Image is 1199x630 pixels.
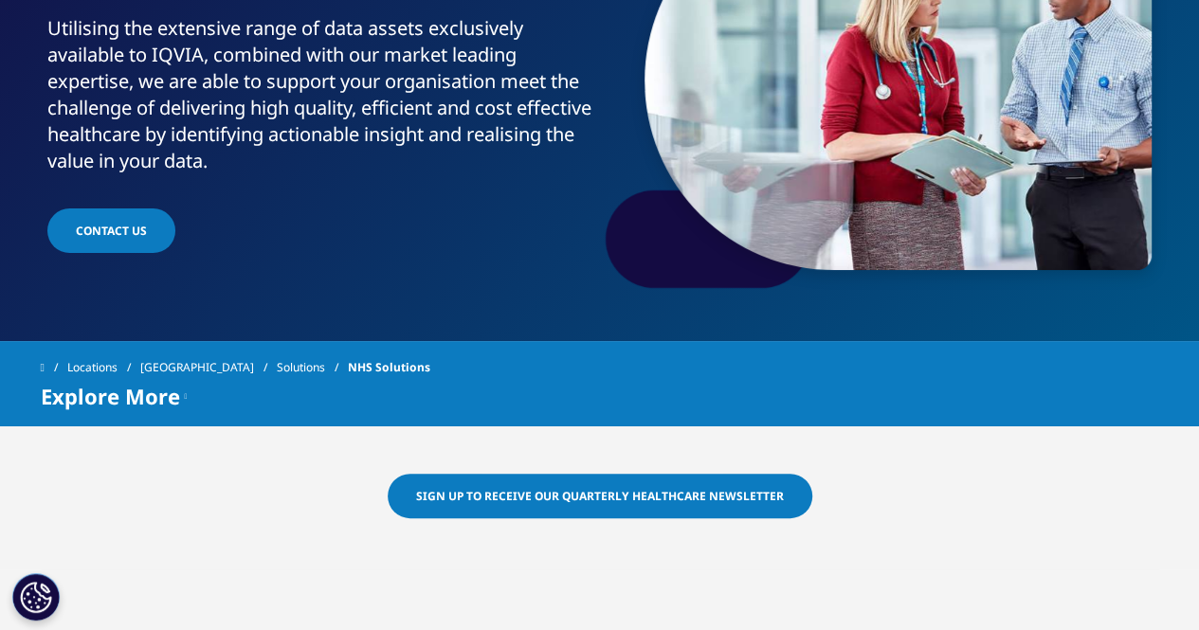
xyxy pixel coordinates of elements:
a: [GEOGRAPHIC_DATA] [140,351,277,385]
a: Locations [67,351,140,385]
button: Impostazioni cookie [12,573,60,621]
a: Contact Us [47,208,175,253]
a: Solutions [277,351,348,385]
div: Utilising the extensive range of data assets exclusively available to IQVIA, combined with our ma... [47,15,592,174]
span: Sign up to receive our quarterly Healthcare Newsletter [416,488,784,504]
span: NHS Solutions [348,351,430,385]
a: Sign up to receive our quarterly Healthcare Newsletter [388,474,812,518]
span: Contact Us [76,223,147,239]
span: Explore More [41,385,180,407]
